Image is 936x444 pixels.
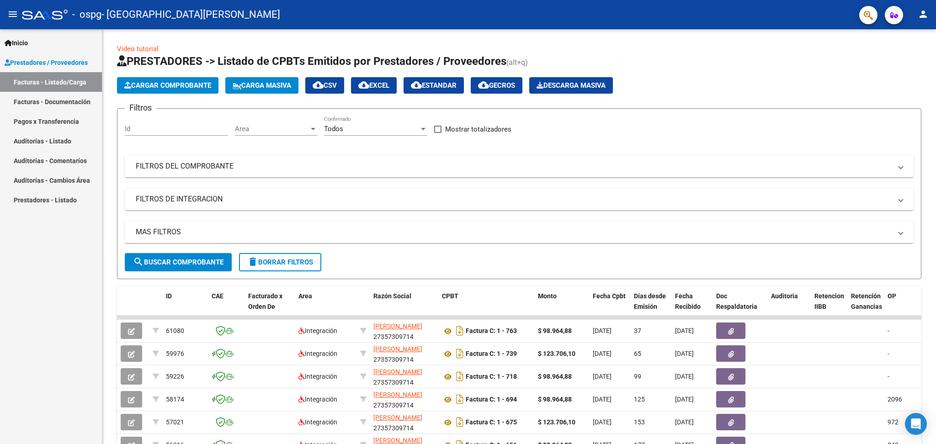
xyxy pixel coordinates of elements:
strong: $ 98.964,88 [538,327,572,334]
i: Descargar documento [454,392,466,407]
span: 972 [888,418,899,426]
mat-panel-title: MAS FILTROS [136,227,892,237]
span: [DATE] [675,418,694,426]
span: Mostrar totalizadores [445,124,511,135]
a: Video tutorial [117,45,159,53]
app-download-masive: Descarga masiva de comprobantes (adjuntos) [529,77,613,94]
i: Descargar documento [454,369,466,384]
mat-icon: cloud_download [313,79,324,90]
span: [PERSON_NAME] [373,345,422,353]
datatable-header-cell: Fecha Recibido [671,286,713,327]
mat-expansion-panel-header: MAS FILTROS [125,221,914,243]
span: (alt+q) [506,58,528,67]
span: Días desde Emisión [634,292,666,310]
strong: Factura C: 1 - 763 [466,328,517,335]
span: Fecha Recibido [675,292,701,310]
span: OP [888,292,896,300]
strong: $ 98.964,88 [538,396,572,403]
datatable-header-cell: Fecha Cpbt [589,286,630,327]
strong: Factura C: 1 - 718 [466,373,517,381]
span: Integración [298,373,337,380]
span: [PERSON_NAME] [373,368,422,375]
button: Estandar [404,77,464,94]
span: Auditoria [771,292,798,300]
span: [PERSON_NAME] [373,391,422,398]
span: [DATE] [593,373,612,380]
span: 37 [634,327,641,334]
span: Estandar [411,81,457,90]
div: 27357309714 [373,321,435,340]
span: [DATE] [593,350,612,357]
span: Integración [298,350,337,357]
button: Descarga Masiva [529,77,613,94]
datatable-header-cell: CAE [208,286,245,327]
span: 65 [634,350,641,357]
span: CAE [212,292,223,300]
span: [DATE] [593,327,612,334]
span: [DATE] [675,373,694,380]
button: CSV [305,77,344,94]
mat-icon: cloud_download [358,79,369,90]
datatable-header-cell: Doc Respaldatoria [713,286,767,327]
span: 57021 [166,418,184,426]
div: 27357309714 [373,412,435,432]
span: [PERSON_NAME] [373,414,422,421]
mat-icon: cloud_download [411,79,422,90]
span: Doc Respaldatoria [716,292,757,310]
mat-icon: search [133,256,144,267]
span: Descarga Masiva [537,81,606,90]
mat-expansion-panel-header: FILTROS DE INTEGRACION [125,188,914,210]
span: 61080 [166,327,184,334]
span: Todos [324,125,343,133]
mat-panel-title: FILTROS DE INTEGRACION [136,194,892,204]
span: 58174 [166,396,184,403]
span: Area [235,125,309,133]
span: [DATE] [675,350,694,357]
button: Carga Masiva [225,77,298,94]
span: [DATE] [675,327,694,334]
span: Borrar Filtros [247,258,313,266]
span: Integración [298,327,337,334]
datatable-header-cell: Razón Social [370,286,438,327]
strong: Factura C: 1 - 694 [466,396,517,403]
span: [PERSON_NAME] [373,322,422,330]
span: Buscar Comprobante [133,258,223,266]
div: Open Intercom Messenger [905,413,927,435]
strong: Factura C: 1 - 675 [466,419,517,426]
span: CPBT [442,292,458,300]
button: Cargar Comprobante [117,77,218,94]
span: 59976 [166,350,184,357]
datatable-header-cell: Area [295,286,356,327]
span: 99 [634,373,641,380]
span: - [888,350,889,357]
span: [PERSON_NAME] [373,437,422,444]
span: - [888,327,889,334]
strong: Factura C: 1 - 739 [466,350,517,358]
span: Retención Ganancias [851,292,882,310]
span: [DATE] [675,396,694,403]
span: - [GEOGRAPHIC_DATA][PERSON_NAME] [101,5,280,25]
strong: $ 98.964,88 [538,373,572,380]
span: Cargar Comprobante [124,81,211,90]
button: EXCEL [351,77,397,94]
span: Razón Social [373,292,411,300]
i: Descargar documento [454,346,466,361]
span: Carga Masiva [233,81,291,90]
span: 153 [634,418,645,426]
datatable-header-cell: OP [884,286,920,327]
h3: Filtros [125,101,156,114]
strong: $ 123.706,10 [538,418,575,426]
span: [DATE] [593,396,612,403]
span: - ospg [72,5,101,25]
mat-panel-title: FILTROS DEL COMPROBANTE [136,161,892,171]
datatable-header-cell: CPBT [438,286,534,327]
button: Buscar Comprobante [125,253,232,271]
strong: $ 123.706,10 [538,350,575,357]
i: Descargar documento [454,323,466,338]
mat-icon: cloud_download [478,79,489,90]
span: 125 [634,396,645,403]
span: Monto [538,292,557,300]
span: 2096 [888,396,902,403]
mat-icon: person [918,9,929,20]
span: Prestadores / Proveedores [5,58,88,68]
